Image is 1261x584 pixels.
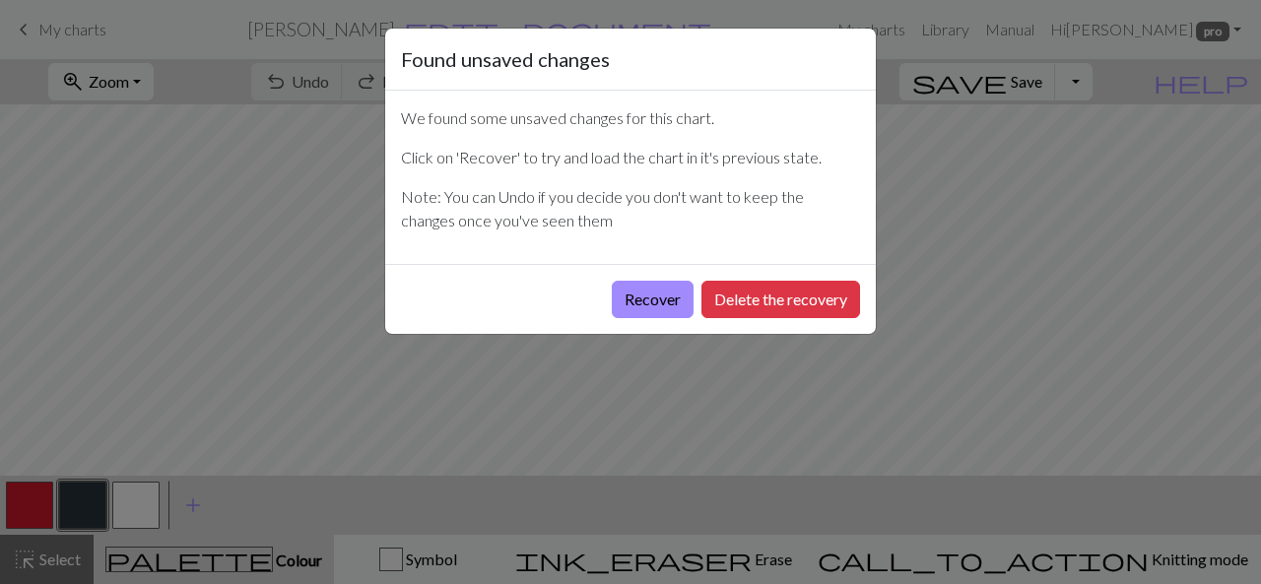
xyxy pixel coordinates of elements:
[401,146,860,169] p: Click on 'Recover' to try and load the chart in it's previous state.
[612,281,694,318] button: Recover
[701,281,860,318] button: Delete the recovery
[401,44,610,74] h5: Found unsaved changes
[401,185,860,232] p: Note: You can Undo if you decide you don't want to keep the changes once you've seen them
[401,106,860,130] p: We found some unsaved changes for this chart.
